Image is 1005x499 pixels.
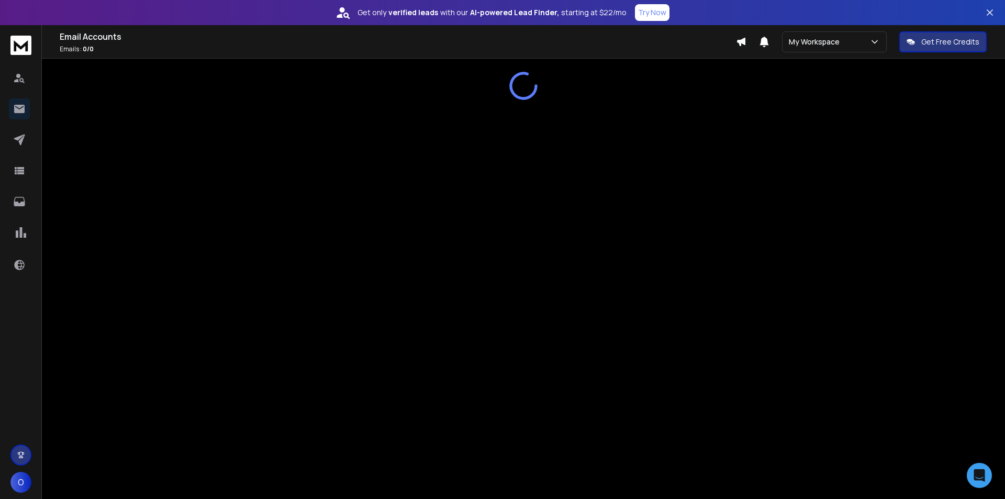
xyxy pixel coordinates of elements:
p: My Workspace [789,37,844,47]
p: Get only with our starting at $22/mo [358,7,627,18]
button: O [10,472,31,493]
strong: verified leads [388,7,438,18]
h1: Email Accounts [60,30,736,43]
div: Open Intercom Messenger [967,463,992,488]
p: Get Free Credits [921,37,979,47]
p: Try Now [638,7,666,18]
p: Emails : [60,45,736,53]
strong: AI-powered Lead Finder, [470,7,559,18]
button: Try Now [635,4,669,21]
button: Get Free Credits [899,31,987,52]
img: logo [10,36,31,55]
span: 0 / 0 [83,45,94,53]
